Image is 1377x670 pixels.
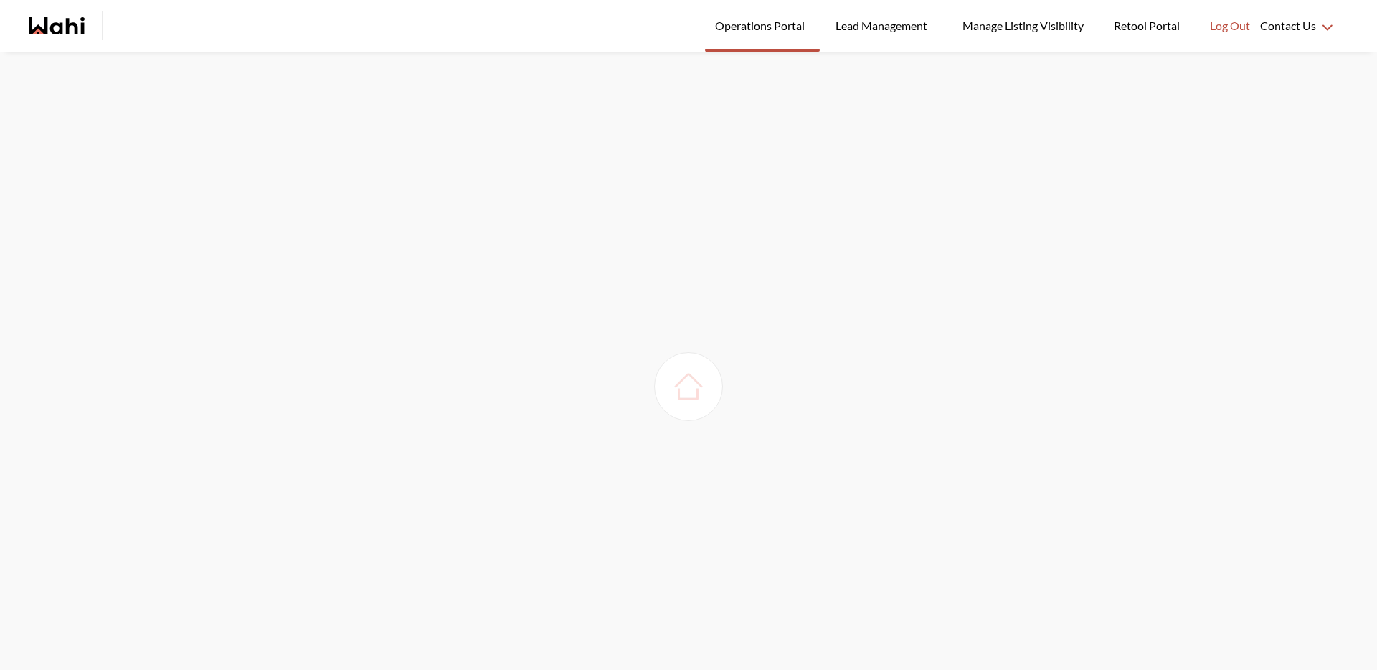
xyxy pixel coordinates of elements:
[1114,16,1184,35] span: Retool Portal
[668,367,709,407] img: loading house image
[958,16,1088,35] span: Manage Listing Visibility
[29,17,85,34] a: Wahi homepage
[836,16,932,35] span: Lead Management
[715,16,810,35] span: Operations Portal
[1210,16,1250,35] span: Log Out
